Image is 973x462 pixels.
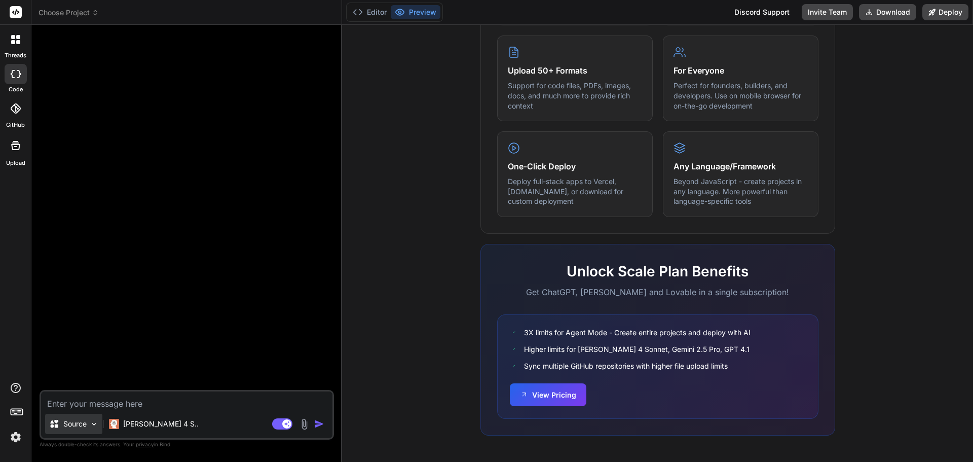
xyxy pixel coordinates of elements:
[508,64,642,77] h4: Upload 50+ Formats
[673,176,808,206] p: Beyond JavaScript - create projects in any language. More powerful than language-specific tools
[136,441,154,447] span: privacy
[497,261,818,282] h2: Unlock Scale Plan Benefits
[5,51,26,60] label: threads
[524,344,750,354] span: Higher limits for [PERSON_NAME] 4 Sonnet, Gemini 2.5 Pro, GPT 4.1
[298,418,310,430] img: attachment
[728,4,796,20] div: Discord Support
[9,85,23,94] label: code
[349,5,391,19] button: Editor
[6,159,25,167] label: Upload
[510,383,586,406] button: View Pricing
[673,160,808,172] h4: Any Language/Framework
[508,81,642,111] p: Support for code files, PDFs, images, docs, and much more to provide rich context
[859,4,916,20] button: Download
[90,420,98,429] img: Pick Models
[508,160,642,172] h4: One-Click Deploy
[6,121,25,129] label: GitHub
[524,327,751,338] span: 3X limits for Agent Mode - Create entire projects and deploy with AI
[63,419,87,429] p: Source
[673,81,808,111] p: Perfect for founders, builders, and developers. Use on mobile browser for on-the-go development
[802,4,853,20] button: Invite Team
[7,429,24,446] img: settings
[39,8,99,18] span: Choose Project
[314,419,324,429] img: icon
[123,419,199,429] p: [PERSON_NAME] 4 S..
[40,440,334,449] p: Always double-check its answers. Your in Bind
[673,64,808,77] h4: For Everyone
[922,4,968,20] button: Deploy
[497,286,818,298] p: Get ChatGPT, [PERSON_NAME] and Lovable in a single subscription!
[524,361,728,371] span: Sync multiple GitHub repositories with higher file upload limits
[109,419,119,429] img: Claude 4 Sonnet
[391,5,440,19] button: Preview
[508,176,642,206] p: Deploy full-stack apps to Vercel, [DOMAIN_NAME], or download for custom deployment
